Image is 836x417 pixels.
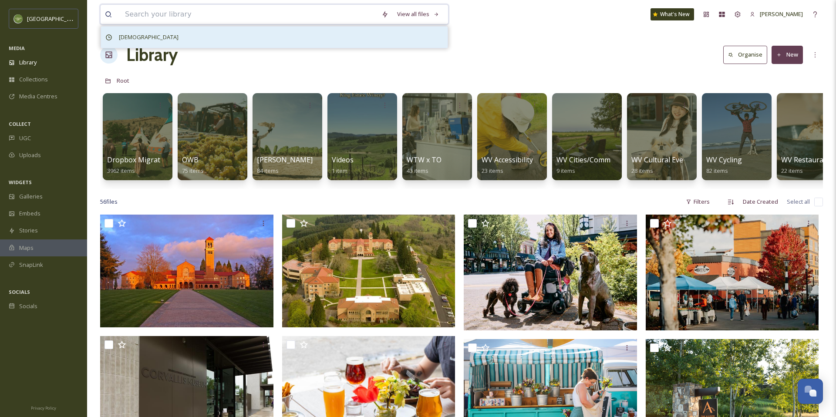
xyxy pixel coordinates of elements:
[107,167,135,175] span: 3962 items
[31,405,56,411] span: Privacy Policy
[781,155,834,165] span: WV Restaurants
[107,156,171,175] a: Dropbox Migration3962 items
[9,179,32,185] span: WIDGETS
[556,156,633,175] a: WV Cities/Communities9 items
[745,6,807,23] a: [PERSON_NAME]
[19,302,37,310] span: Socials
[19,151,41,159] span: Uploads
[257,167,279,175] span: 84 items
[798,379,823,404] button: Open Chat
[107,155,171,165] span: Dropbox Migration
[9,45,25,51] span: MEDIA
[760,10,803,18] span: [PERSON_NAME]
[19,134,31,142] span: UGC
[631,156,694,175] a: WV Cultural Events28 items
[781,167,803,175] span: 22 items
[681,193,714,210] div: Filters
[393,6,444,23] a: View all files
[556,167,575,175] span: 9 items
[407,167,428,175] span: 43 items
[723,46,767,64] button: Organise
[257,155,313,165] span: [PERSON_NAME]
[407,155,442,165] span: WTW x TO
[27,14,82,23] span: [GEOGRAPHIC_DATA]
[646,215,819,330] img: Farmers-Market-Fall-VDohmen-Photography-02588.jpg
[19,75,48,84] span: Collections
[482,167,503,175] span: 23 items
[100,198,118,206] span: 56 file s
[706,156,742,175] a: WV Cycling82 items
[19,58,37,67] span: Library
[117,77,129,84] span: Root
[182,167,204,175] span: 75 items
[772,46,803,64] button: New
[19,226,38,235] span: Stories
[19,209,40,218] span: Embeds
[482,155,533,165] span: WV Accessibility
[631,167,653,175] span: 28 items
[182,156,204,175] a: OWB75 items
[19,192,43,201] span: Galleries
[19,244,34,252] span: Maps
[738,193,782,210] div: Date Created
[121,5,377,24] input: Search your library
[332,155,354,165] span: Videos
[14,14,23,23] img: images.png
[31,402,56,413] a: Privacy Policy
[182,155,199,165] span: OWB
[332,167,347,175] span: 1 item
[332,156,354,175] a: Videos1 item
[282,215,455,327] img: Mt Angel Abbey.jpg
[19,261,43,269] span: SnapLink
[407,156,442,175] a: WTW x TO43 items
[556,155,633,165] span: WV Cities/Communities
[651,8,694,20] a: What's New
[787,198,810,206] span: Select all
[631,155,694,165] span: WV Cultural Events
[115,31,183,44] span: [DEMOGRAPHIC_DATA]
[126,42,178,68] a: Library
[464,215,637,330] img: 423_VC_IMAGES 103.jpg
[9,289,30,295] span: SOCIALS
[117,75,129,86] a: Root
[706,155,742,165] span: WV Cycling
[9,121,31,127] span: COLLECT
[19,92,57,101] span: Media Centres
[781,156,834,175] a: WV Restaurants22 items
[100,215,273,327] img: MT Angel Abbey Front.jpg
[257,156,313,175] a: [PERSON_NAME]84 items
[482,156,533,175] a: WV Accessibility23 items
[706,167,728,175] span: 82 items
